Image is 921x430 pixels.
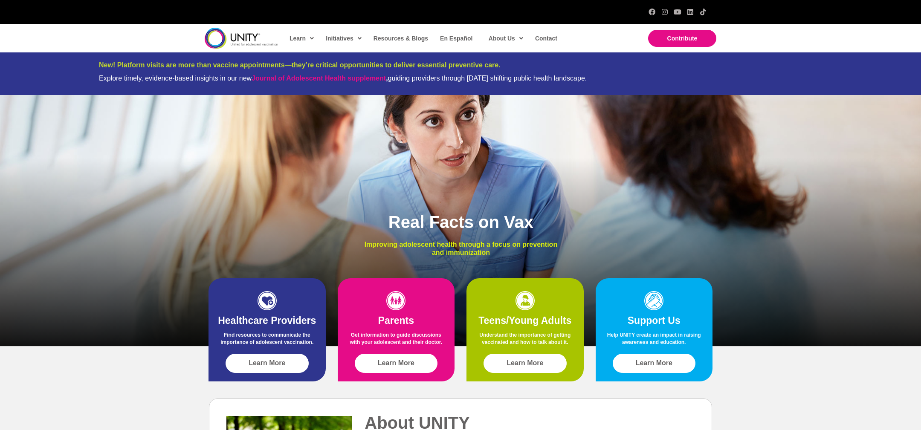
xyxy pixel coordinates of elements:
p: Find resources to communicate the importance of adolescent vaccination. [217,332,317,350]
span: Learn More [507,359,543,367]
span: Learn More [249,359,285,367]
a: Resources & Blogs [369,29,432,48]
p: Understand the importance of getting vaccinated and how to talk about it. [475,332,575,350]
span: New! Platform visits are more than vaccine appointments—they’re critical opportunities to deliver... [99,61,501,69]
p: Help UNITY create an impact in raising awareness and education. [604,332,704,350]
a: Contribute [648,30,716,47]
span: Resources & Blogs [374,35,428,42]
p: Improving adolescent health through a focus on prevention and immunization [358,240,564,257]
a: Journal of Adolescent Health supplement [252,75,386,82]
h2: Teens/Young Adults [475,315,575,327]
span: Learn More [636,359,672,367]
a: En Español [436,29,476,48]
a: Facebook [649,9,655,15]
a: Learn More [355,354,438,373]
a: TikTok [700,9,707,15]
strong: , [252,75,388,82]
img: icon-support-1 [644,291,663,310]
img: icon-HCP-1 [258,291,277,310]
span: Learn More [378,359,414,367]
a: Learn More [484,354,567,373]
div: Explore timely, evidence-based insights in our new guiding providers through [DATE] shifting publ... [99,74,822,82]
img: icon-teens-1 [516,291,535,310]
h2: Support Us [604,315,704,327]
span: Real Facts on Vax [388,213,533,231]
a: About Us [484,29,527,48]
span: About Us [489,32,523,45]
a: LinkedIn [687,9,694,15]
img: unity-logo-dark [205,28,278,49]
a: Learn More [226,354,309,373]
a: Instagram [661,9,668,15]
span: Contact [535,35,557,42]
h2: Healthcare Providers [217,315,317,327]
a: YouTube [674,9,681,15]
p: Get information to guide discussions with your adolescent and their doctor. [346,332,446,350]
h2: Parents [346,315,446,327]
span: En Español [440,35,472,42]
span: Initiatives [326,32,362,45]
span: Contribute [667,35,698,42]
span: Learn [290,32,314,45]
a: Learn More [613,354,696,373]
a: Contact [531,29,561,48]
img: icon-parents-1 [386,291,405,310]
